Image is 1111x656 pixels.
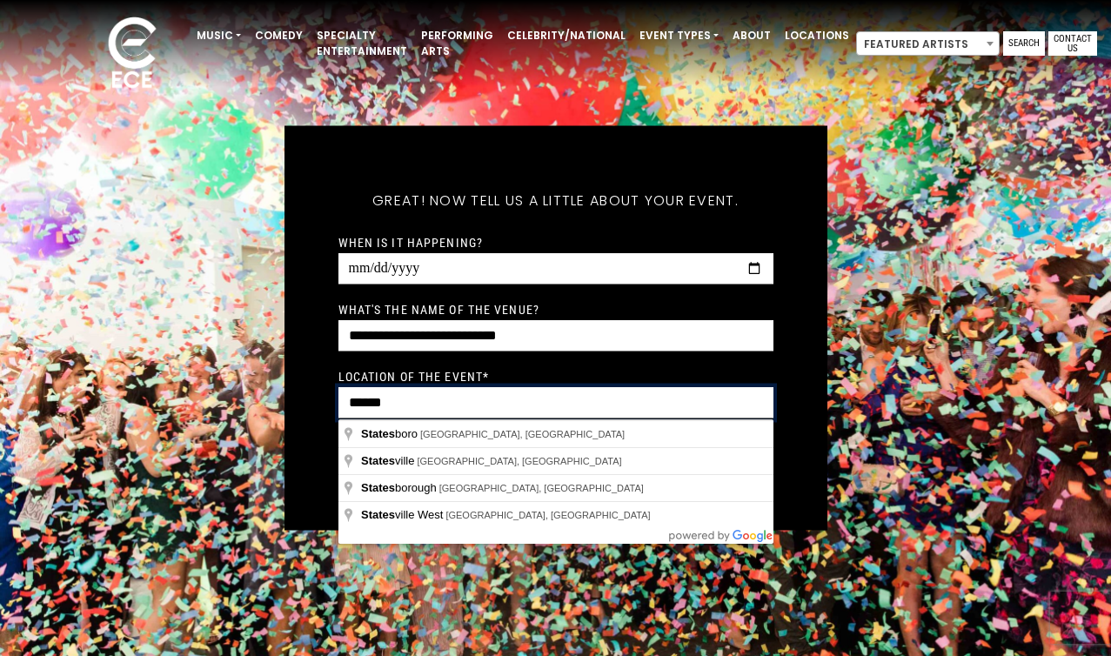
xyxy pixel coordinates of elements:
span: ville West [361,508,445,521]
span: [GEOGRAPHIC_DATA], [GEOGRAPHIC_DATA] [445,510,650,520]
a: Contact Us [1048,31,1097,56]
a: Celebrity/National [500,21,632,50]
label: What's the name of the venue? [338,302,539,318]
a: Search [1003,31,1045,56]
a: About [726,21,778,50]
span: States [361,427,395,440]
span: ville [361,454,417,467]
h5: Great! Now tell us a little about your event. [338,170,773,232]
span: borough [361,481,439,494]
span: States [361,508,395,521]
a: Locations [778,21,856,50]
a: Specialty Entertainment [310,21,414,66]
a: Performing Arts [414,21,500,66]
span: States [361,454,395,467]
a: Music [190,21,248,50]
span: [GEOGRAPHIC_DATA], [GEOGRAPHIC_DATA] [439,483,644,493]
span: Featured Artists [857,32,999,57]
img: ece_new_logo_whitev2-1.png [89,12,176,97]
a: Comedy [248,21,310,50]
span: [GEOGRAPHIC_DATA], [GEOGRAPHIC_DATA] [420,429,625,439]
span: [GEOGRAPHIC_DATA], [GEOGRAPHIC_DATA] [417,456,621,466]
label: When is it happening? [338,235,484,251]
span: boro [361,427,420,440]
a: Event Types [632,21,726,50]
span: Featured Artists [856,31,1000,56]
span: States [361,481,395,494]
label: Location of the event [338,369,490,385]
